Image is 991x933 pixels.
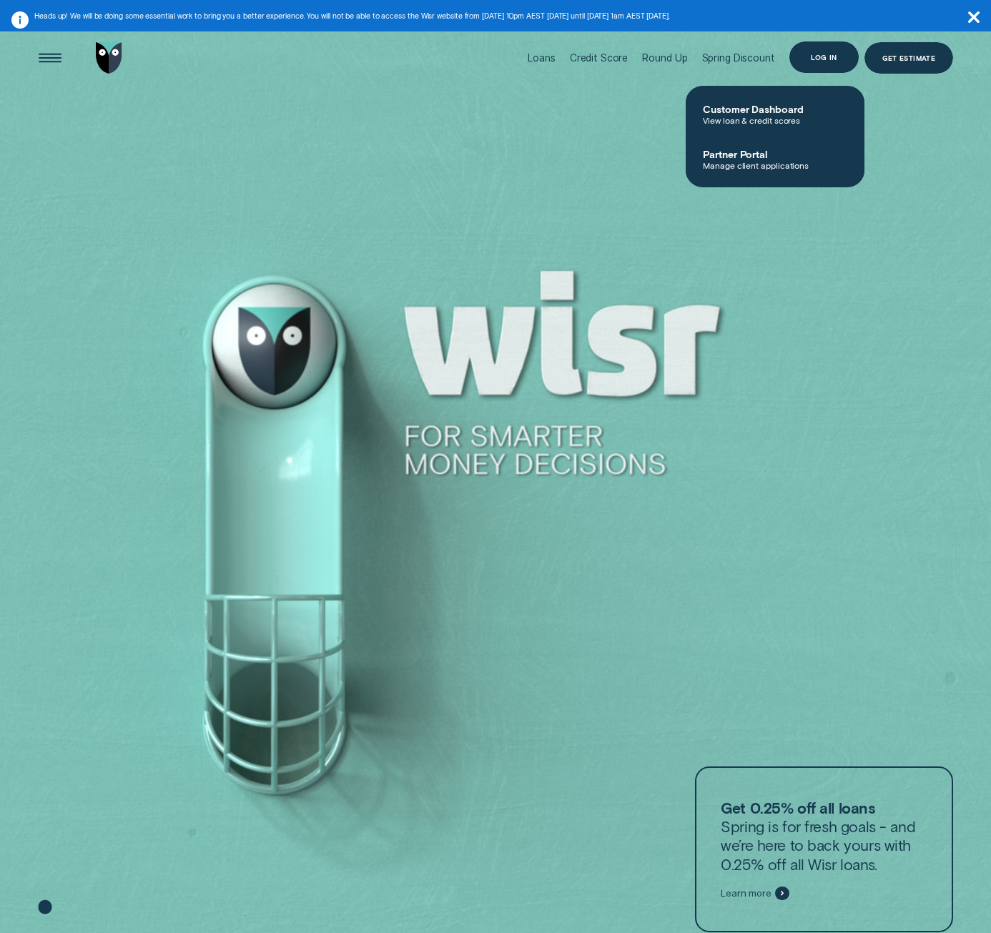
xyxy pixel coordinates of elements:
div: Log in [811,54,837,60]
a: Partner PortalManage client applications [686,137,864,182]
a: Get Estimate [864,42,952,74]
span: View loan & credit scores [703,115,847,125]
span: Manage client applications [703,160,847,170]
a: Loans [528,23,555,92]
span: Partner Portal [703,148,847,160]
button: Log in [789,41,859,73]
div: Loans [528,52,555,64]
p: Spring is for fresh goals - and we’re here to back yours with 0.25% off all Wisr loans. [721,799,927,874]
span: Customer Dashboard [703,103,847,115]
span: Learn more [721,887,771,899]
a: Get 0.25% off all loansSpring is for fresh goals - and we’re here to back yours with 0.25% off al... [695,766,953,932]
a: Customer DashboardView loan & credit scores [686,92,864,137]
a: Spring Discount [702,23,775,92]
a: Round Up [642,23,687,92]
div: Credit Score [570,52,628,64]
button: Open Menu [34,42,66,74]
strong: Get 0.25% off all loans [721,799,874,816]
img: Wisr [96,42,122,74]
div: Round Up [642,52,687,64]
div: Spring Discount [702,52,775,64]
a: Credit Score [570,23,628,92]
a: Go to home page [94,23,125,92]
